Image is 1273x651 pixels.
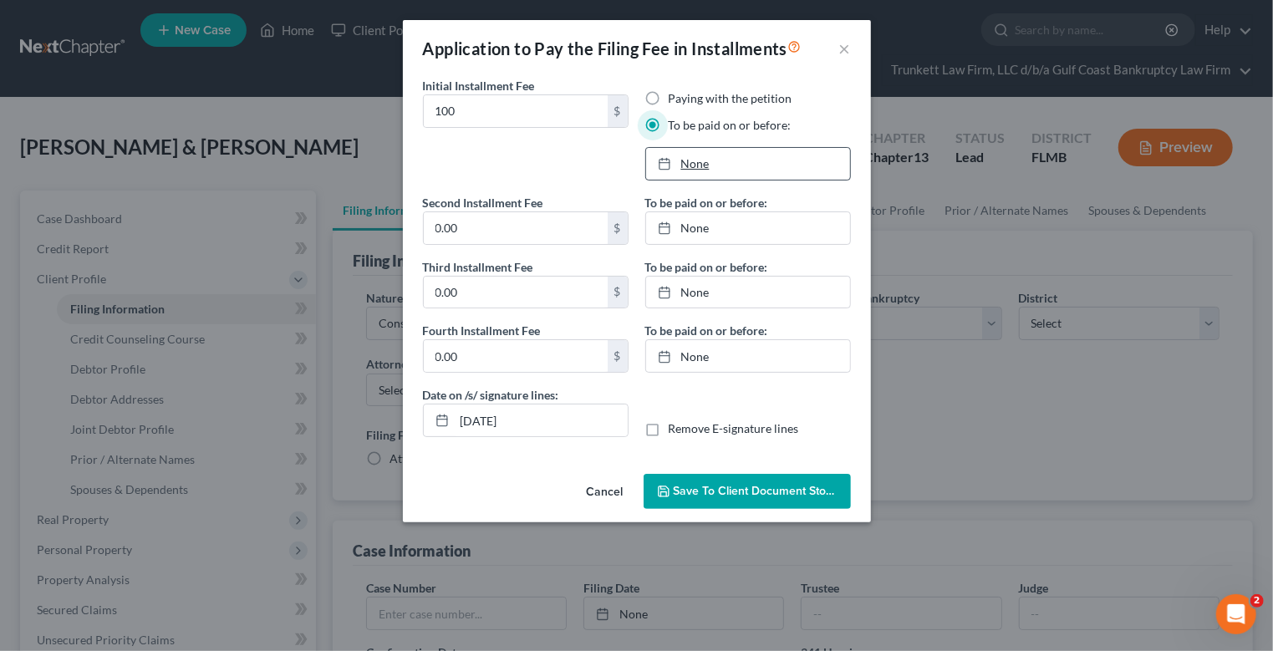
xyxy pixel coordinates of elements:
div: Application to Pay the Filing Fee in Installments [423,37,802,60]
label: To be paid on or before: [645,194,768,211]
div: $ [608,95,628,127]
input: 0.00 [424,212,608,244]
label: Second Installment Fee [423,194,543,211]
div: $ [608,212,628,244]
label: To be paid on or before: [669,117,792,134]
span: 2 [1250,594,1264,608]
a: None [646,277,850,308]
a: None [646,340,850,372]
button: Cancel [573,476,637,509]
label: Initial Installment Fee [423,77,535,94]
label: Paying with the petition [669,90,792,107]
label: Date on /s/ signature lines: [423,386,559,404]
label: To be paid on or before: [645,322,768,339]
label: Remove E-signature lines [669,420,799,437]
div: $ [608,277,628,308]
label: Fourth Installment Fee [423,322,541,339]
iframe: Intercom live chat [1216,594,1256,634]
div: $ [608,340,628,372]
input: 0.00 [424,277,608,308]
a: None [646,212,850,244]
button: × [839,38,851,58]
button: Save to Client Document Storage [644,474,851,509]
input: 0.00 [424,95,608,127]
label: To be paid on or before: [645,258,768,276]
a: None [646,148,850,180]
span: Save to Client Document Storage [674,484,851,498]
label: Third Installment Fee [423,258,533,276]
input: 0.00 [424,340,608,372]
input: MM/DD/YYYY [455,404,628,436]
